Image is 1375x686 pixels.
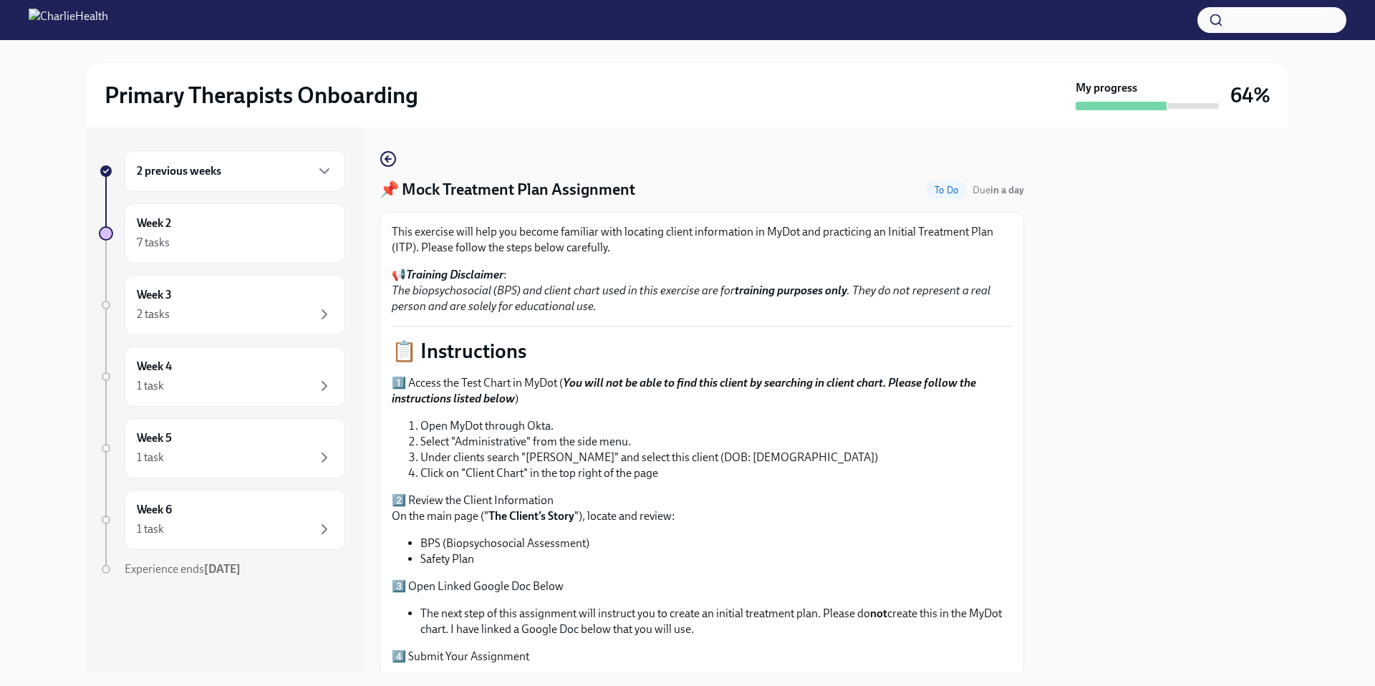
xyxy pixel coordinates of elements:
img: CharlieHealth [29,9,108,32]
div: 2 previous weeks [125,150,345,192]
em: The biopsychosocial (BPS) and client chart used in this exercise are for . They do not represent ... [392,284,990,313]
span: August 22nd, 2025 09:00 [973,183,1024,197]
p: 2️⃣ Review the Client Information On the main page (" "), locate and review: [392,493,1012,524]
a: Week 32 tasks [99,275,345,335]
li: Click on "Client Chart" in the top right of the page [420,465,1012,481]
span: Due [973,184,1024,196]
p: 3️⃣ Open Linked Google Doc Below [392,579,1012,594]
li: The next step of this assignment will instruct you to create an initial treatment plan. Please do... [420,606,1012,637]
h6: Week 5 [137,430,172,446]
h6: 2 previous weeks [137,163,221,179]
li: Safety Plan [420,551,1012,567]
h4: 📌 Mock Treatment Plan Assignment [380,179,635,201]
strong: You will not be able to find this client by searching in client chart. Please follow the instruct... [392,376,976,405]
a: Week 51 task [99,418,345,478]
strong: in a day [990,184,1024,196]
p: This exercise will help you become familiar with locating client information in MyDot and practic... [392,224,1012,256]
p: 📋 Instructions [392,338,1012,364]
strong: not [870,607,887,620]
a: Week 27 tasks [99,203,345,264]
li: Select "Administrative" from the side menu. [420,434,1012,450]
h6: Week 6 [137,502,172,518]
h6: Week 4 [137,359,172,375]
div: 1 task [137,378,164,394]
h6: Week 2 [137,216,171,231]
strong: training purposes only [735,284,847,297]
strong: Training Disclaimer [406,268,503,281]
h3: 64% [1230,82,1270,108]
h6: Week 3 [137,287,172,303]
li: BPS (Biopsychosocial Assessment) [420,536,1012,551]
div: 2 tasks [137,306,170,322]
p: 4️⃣ Submit Your Assignment [392,649,1012,665]
p: 1️⃣ Access the Test Chart in MyDot ( ) [392,375,1012,407]
a: Week 61 task [99,490,345,550]
div: 1 task [137,521,164,537]
div: 1 task [137,450,164,465]
span: Experience ends [125,562,241,576]
strong: [DATE] [204,562,241,576]
span: To Do [926,185,967,195]
a: Week 41 task [99,347,345,407]
li: Open MyDot through Okta. [420,418,1012,434]
strong: The Client’s Story [488,509,574,523]
p: 📢 : [392,267,1012,314]
div: 7 tasks [137,235,170,251]
h2: Primary Therapists Onboarding [105,81,418,110]
li: Under clients search "[PERSON_NAME]" and select this client (DOB: [DEMOGRAPHIC_DATA]) [420,450,1012,465]
strong: My progress [1076,80,1137,96]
